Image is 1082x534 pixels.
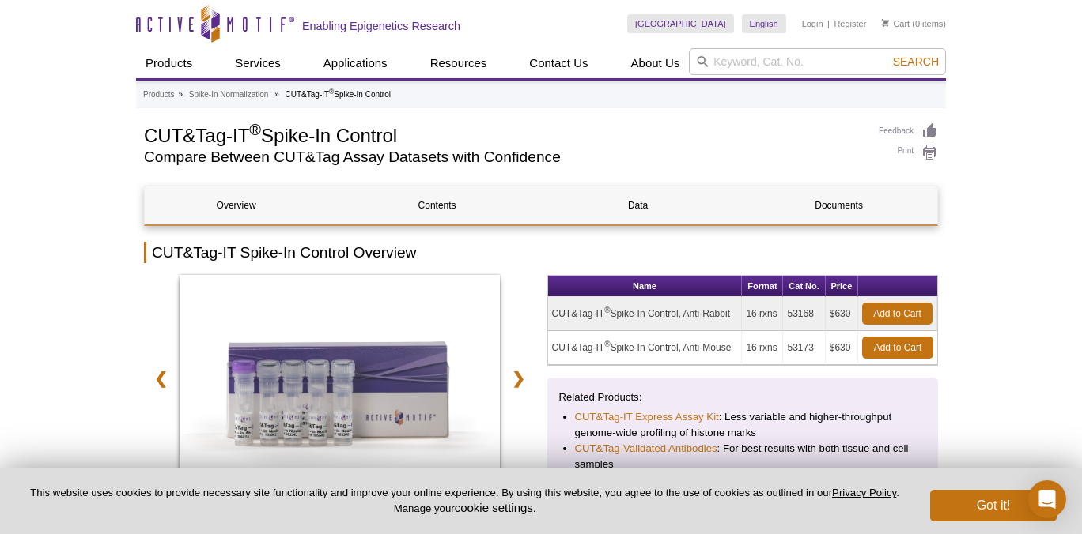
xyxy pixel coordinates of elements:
[575,409,719,425] a: CUT&Tag-IT Express Assay Kit
[742,331,783,365] td: 16 rxns
[882,14,946,33] li: (0 items)
[783,297,825,331] td: 53168
[144,360,178,397] a: ❮
[627,14,734,33] a: [GEOGRAPHIC_DATA]
[882,19,889,27] img: Your Cart
[144,242,938,263] h2: CUT&Tag-IT Spike-In Control Overview
[826,276,858,297] th: Price
[622,48,690,78] a: About Us
[604,306,610,314] sup: ®
[329,88,334,96] sup: ®
[225,48,290,78] a: Services
[548,297,743,331] td: CUT&Tag-IT Spike-In Control, Anti-Rabbit
[314,48,397,78] a: Applications
[742,14,786,33] a: English
[548,331,743,365] td: CUT&Tag-IT Spike-In Control, Anti-Mouse
[604,340,610,348] sup: ®
[547,186,729,224] a: Data
[827,14,830,33] li: |
[575,409,911,441] li: : Less variable and higher-throughput genome-wide profiling of histone marks
[455,501,533,514] button: cookie settings
[144,150,863,164] h2: Compare Between CUT&Tag Assay Datasets with Confidence
[286,90,391,99] li: CUT&Tag-IT Spike-In Control
[136,48,202,78] a: Products
[274,90,279,99] li: »
[548,276,743,297] th: Name
[826,331,858,365] td: $630
[249,121,261,138] sup: ®
[862,337,933,359] a: Add to Cart
[421,48,497,78] a: Resources
[144,122,863,146] h1: CUT&Tag-IT Spike-In Control
[742,276,783,297] th: Format
[25,486,904,516] p: This website uses cookies to provide necessary site functionality and improve your online experie...
[783,276,825,297] th: Cat No.
[742,297,783,331] td: 16 rxns
[178,90,183,99] li: »
[747,186,930,224] a: Documents
[834,18,866,29] a: Register
[180,275,500,488] img: CUT&Tag-IT Spike-In Control, Anti-Rabbit
[783,331,825,365] td: 53173
[826,297,858,331] td: $630
[879,144,938,161] a: Print
[346,186,528,224] a: Contents
[879,122,938,140] a: Feedback
[888,55,944,69] button: Search
[145,186,327,224] a: Overview
[882,18,910,29] a: Cart
[575,441,717,457] a: CUT&Tag-Validated Antibodies
[559,389,927,405] p: Related Products:
[1028,480,1066,518] div: Open Intercom Messenger
[893,55,939,68] span: Search
[143,88,174,102] a: Products
[180,275,500,493] a: CUT&Tag-IT Spike-In Control, Anti-Mouse
[832,487,896,498] a: Privacy Policy
[501,360,535,397] a: ❯
[183,465,496,481] span: CUT&Tag-IT Spike-In Control, Anti-Rabbit
[689,48,946,75] input: Keyword, Cat. No.
[862,303,933,325] a: Add to Cart
[189,88,269,102] a: Spike-In Normalization
[302,19,460,33] h2: Enabling Epigenetics Research
[930,490,1057,521] button: Got it!
[575,441,911,472] li: : For best results with both tissue and cell samples
[520,48,597,78] a: Contact Us
[802,18,823,29] a: Login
